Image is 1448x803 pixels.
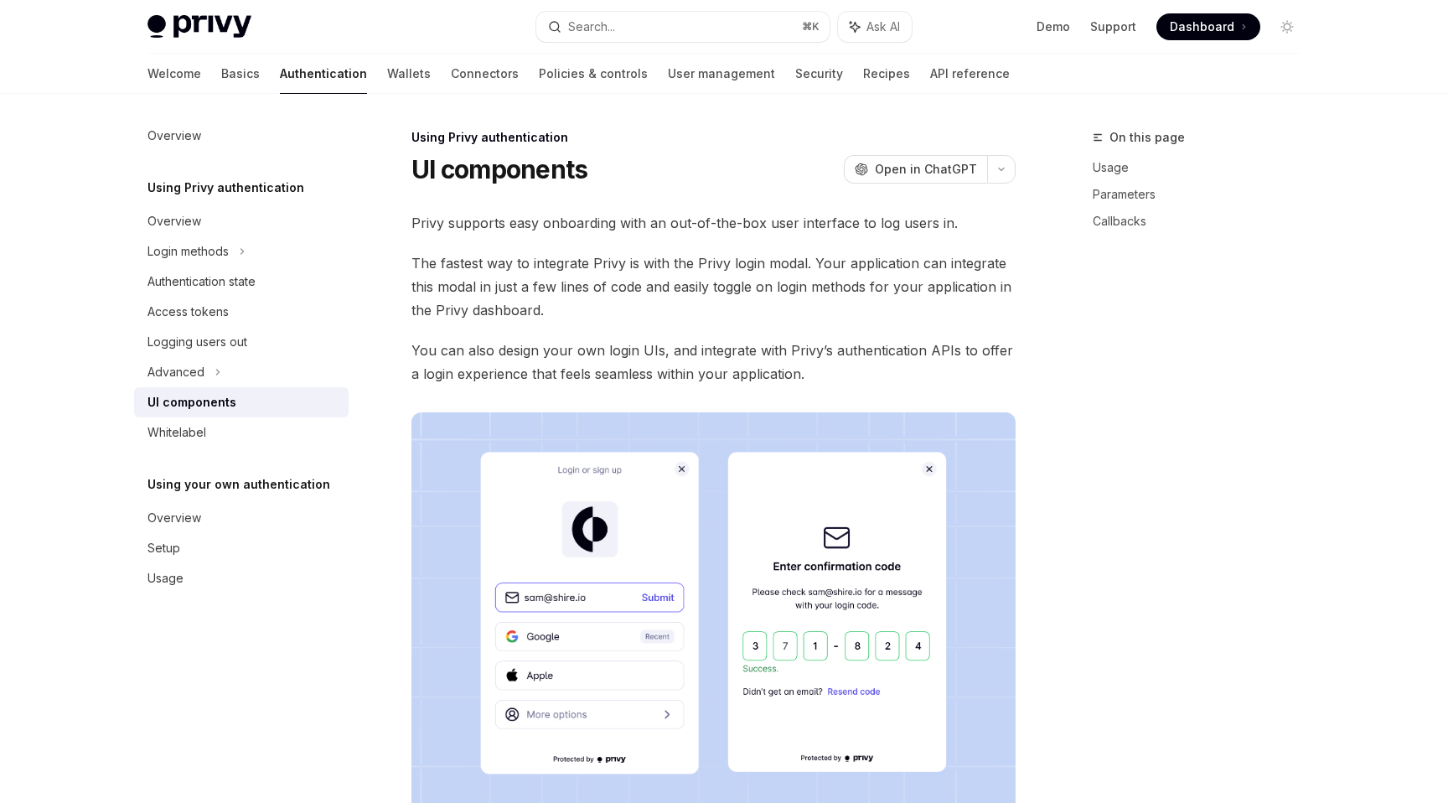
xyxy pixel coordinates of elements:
span: Dashboard [1170,18,1234,35]
a: Dashboard [1156,13,1260,40]
button: Open in ChatGPT [844,155,987,184]
h5: Using Privy authentication [147,178,304,198]
a: Callbacks [1093,208,1314,235]
span: Ask AI [866,18,900,35]
a: Policies & controls [539,54,648,94]
div: Whitelabel [147,422,206,443]
div: UI components [147,392,236,412]
span: Open in ChatGPT [875,161,977,178]
div: Advanced [147,362,204,382]
div: Setup [147,538,180,558]
a: Usage [1093,154,1314,181]
a: Authentication state [134,267,349,297]
a: Overview [134,121,349,151]
span: You can also design your own login UIs, and integrate with Privy’s authentication APIs to offer a... [411,339,1016,386]
button: Ask AI [838,12,912,42]
div: Access tokens [147,302,229,322]
a: Connectors [451,54,519,94]
a: Welcome [147,54,201,94]
a: Access tokens [134,297,349,327]
a: Parameters [1093,181,1314,208]
a: Basics [221,54,260,94]
div: Using Privy authentication [411,129,1016,146]
div: Authentication state [147,272,256,292]
div: Usage [147,568,184,588]
h5: Using your own authentication [147,474,330,495]
div: Logging users out [147,332,247,352]
h1: UI components [411,154,587,184]
button: Search...⌘K [536,12,830,42]
span: The fastest way to integrate Privy is with the Privy login modal. Your application can integrate ... [411,251,1016,322]
a: Wallets [387,54,431,94]
a: Overview [134,503,349,533]
div: Login methods [147,241,229,262]
img: light logo [147,15,251,39]
span: ⌘ K [802,20,820,34]
a: Security [795,54,843,94]
div: Overview [147,508,201,528]
a: UI components [134,387,349,417]
div: Search... [568,17,615,37]
button: Toggle dark mode [1274,13,1301,40]
a: Demo [1037,18,1070,35]
a: User management [668,54,775,94]
a: Whitelabel [134,417,349,448]
a: Overview [134,206,349,236]
div: Overview [147,126,201,146]
div: Overview [147,211,201,231]
a: API reference [930,54,1010,94]
a: Logging users out [134,327,349,357]
a: Authentication [280,54,367,94]
a: Usage [134,563,349,593]
a: Setup [134,533,349,563]
a: Support [1090,18,1136,35]
span: On this page [1109,127,1185,148]
a: Recipes [863,54,910,94]
span: Privy supports easy onboarding with an out-of-the-box user interface to log users in. [411,211,1016,235]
